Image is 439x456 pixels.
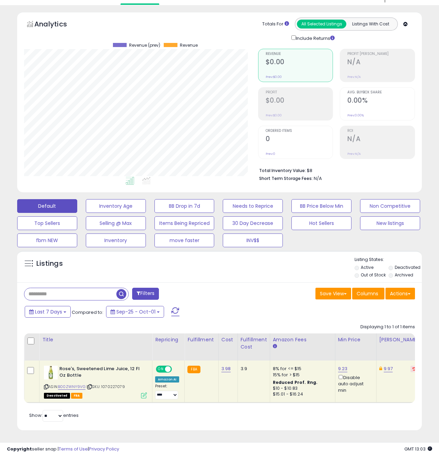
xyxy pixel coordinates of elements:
button: Columns [352,288,384,299]
div: ASIN: [44,366,147,398]
small: Amazon Fees. [273,343,277,350]
button: Sep-25 - Oct-01 [106,306,164,318]
small: Prev: N/A [347,75,361,79]
div: $10 - $10.83 [273,386,330,391]
p: Listing States: [355,256,422,263]
small: Prev: 0 [266,152,275,156]
span: Revenue (prev) [129,43,160,48]
small: Prev: $0.00 [266,113,282,117]
button: move faster [154,233,215,247]
span: Show: entries [29,412,79,419]
span: Last 7 Days [35,308,62,315]
span: Columns [357,290,378,297]
div: Displaying 1 to 1 of 1 items [360,324,415,330]
span: Sep-25 - Oct-01 [116,308,155,315]
i: This overrides the store level Dynamic Max Price for this listing [379,366,382,371]
b: Short Term Storage Fees: [259,175,313,181]
img: 41gzoP2hGcL._SL40_.jpg [44,366,58,379]
i: Revert to store-level Dynamic Max Price [413,367,416,370]
small: FBA [187,366,200,373]
button: fbm NEW [17,233,77,247]
span: N/A [314,175,322,182]
a: 9.97 [384,365,393,372]
b: Total Inventory Value: [259,168,306,173]
span: ROI [347,129,415,133]
button: New listings [360,216,420,230]
span: All listings that are unavailable for purchase on Amazon for any reason other than out-of-stock [44,393,70,399]
small: Prev: $0.00 [266,75,282,79]
div: Totals For [262,21,289,27]
span: Profit [266,91,333,94]
small: Prev: 0.00% [347,113,364,117]
div: 8% for <= $15 [273,366,330,372]
span: OFF [171,366,182,372]
a: 9.23 [338,365,348,372]
h5: Listings [36,259,63,269]
h2: $0.00 [266,96,333,106]
button: Selling @ Max [86,216,146,230]
button: Filters [132,288,159,300]
span: Profit [PERSON_NAME] [347,52,415,56]
h2: $0.00 [266,58,333,67]
button: Needs to Reprice [223,199,283,213]
span: Compared to: [72,309,103,316]
button: Listings With Cost [346,20,395,28]
button: All Selected Listings [297,20,346,28]
div: Amazon Fees [273,336,332,343]
div: Cost [221,336,235,343]
button: Top Sellers [17,216,77,230]
div: $15.01 - $16.24 [273,391,330,397]
div: Amazon AI [155,376,179,383]
div: Fulfillment [187,336,215,343]
h2: N/A [347,135,415,144]
button: 30 Day Decrease [223,216,283,230]
strong: Copyright [7,446,32,452]
li: $8 [259,166,410,174]
label: Out of Stock [361,272,386,278]
div: 15% for > $15 [273,372,330,378]
button: Non Competitive [360,199,420,213]
span: ON [157,366,165,372]
b: Reduced Prof. Rng. [273,379,318,385]
div: seller snap | | [7,446,119,453]
label: Active [361,264,373,270]
button: Last 7 Days [25,306,71,318]
button: BB Price Below Min [291,199,351,213]
button: Hot Sellers [291,216,351,230]
span: Revenue [266,52,333,56]
span: Avg. Buybox Share [347,91,415,94]
div: Fulfillment Cost [241,336,267,351]
div: Title [42,336,149,343]
a: Privacy Policy [89,446,119,452]
b: Rose's, Sweetened Lime Juice, 12 Fl Oz Bottle [59,366,143,380]
label: Deactivated [395,264,420,270]
button: Inventory [86,233,146,247]
span: FBA [71,393,83,399]
button: Save View [315,288,351,299]
span: Revenue [180,43,198,48]
div: Disable auto adjust min [338,374,371,394]
button: BB Drop in 7d [154,199,215,213]
div: Min Price [338,336,373,343]
h5: Analytics [34,19,80,31]
button: Actions [385,288,415,299]
a: B00ZWNY9VG [58,384,85,390]
div: 3.9 [241,366,265,372]
button: Default [17,199,77,213]
button: Items Being Repriced [154,216,215,230]
button: INV$$ [223,233,283,247]
button: Inventory Age [86,199,146,213]
h2: 0 [266,135,333,144]
div: [PERSON_NAME] [379,336,420,343]
a: 3.98 [221,365,231,372]
div: Repricing [155,336,182,343]
h2: 0.00% [347,96,415,106]
span: | SKU: 1070227079 [86,384,125,389]
div: Include Returns [286,34,343,42]
small: Prev: N/A [347,152,361,156]
span: Ordered Items [266,129,333,133]
span: 2025-10-9 13:03 GMT [404,446,432,452]
div: Preset: [155,384,179,399]
h2: N/A [347,58,415,67]
label: Archived [395,272,413,278]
